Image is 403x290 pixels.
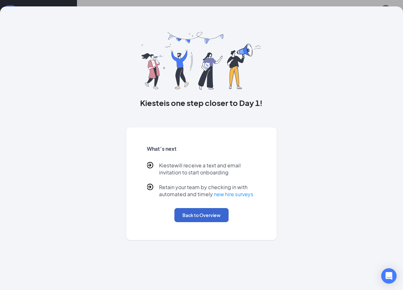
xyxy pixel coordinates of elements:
[159,162,256,176] p: Kieste will receive a text and email invitation to start onboarding
[141,32,262,90] img: you are all set
[126,97,277,108] h3: Kieste is one step closer to Day 1!
[214,191,253,197] a: new hire surveys
[159,184,256,198] p: Retain your team by checking in with automated and timely
[381,268,397,284] div: Open Intercom Messenger
[147,145,256,152] h5: What’s next
[174,208,229,222] button: Back to Overview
